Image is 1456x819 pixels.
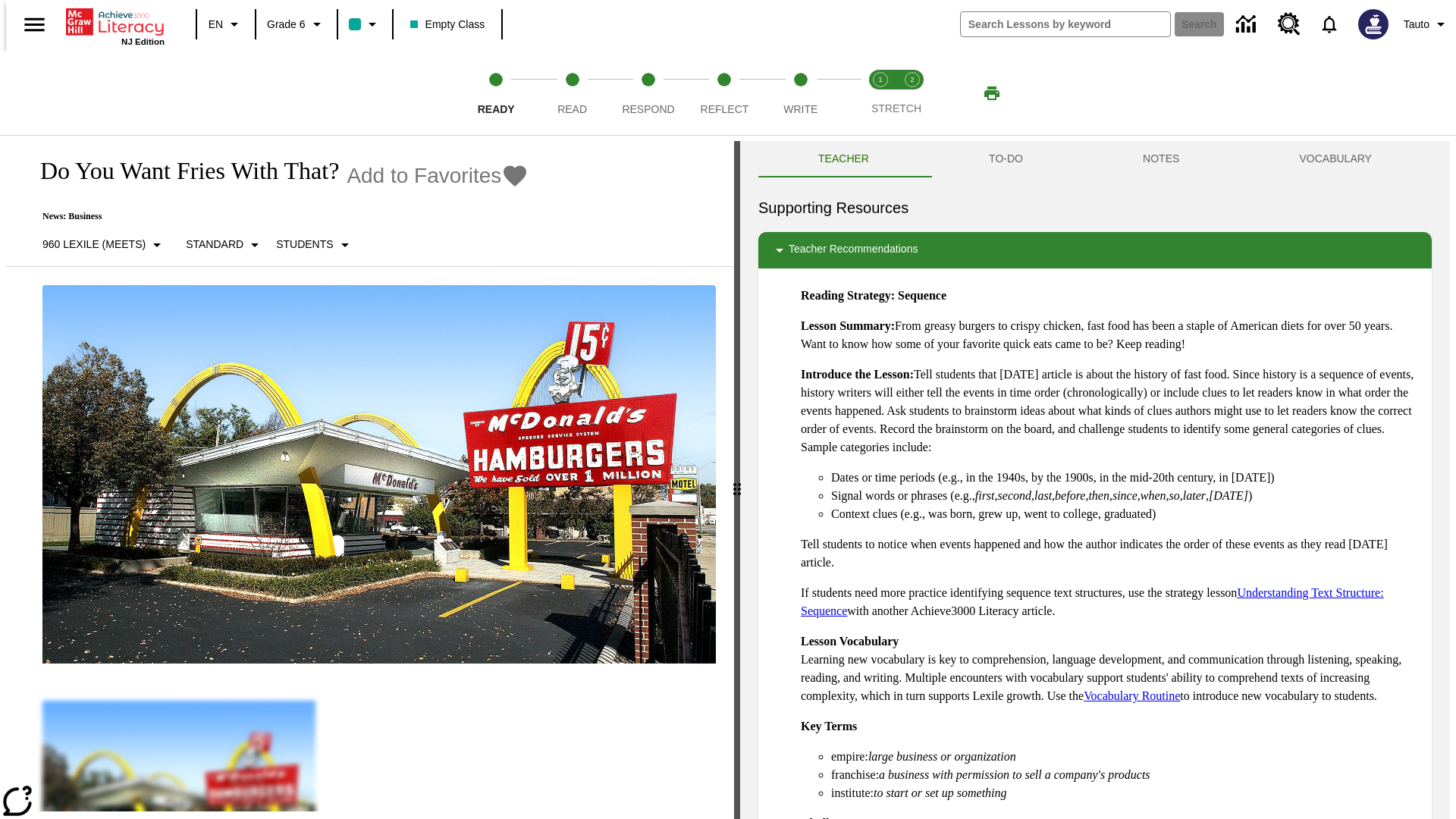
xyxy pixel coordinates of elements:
li: Dates or time periods (e.g., in the 1940s, by the 1900s, in the mid-20th century, in [DATE]) [831,469,1420,487]
span: Ready [478,103,515,115]
strong: Sequence [898,289,946,302]
em: [DATE] [1209,489,1248,502]
p: From greasy burgers to crispy chicken, fast food has been a staple of American diets for over 50 ... [801,317,1420,353]
p: Tell students that [DATE] article is about the history of fast food. Since history is a sequence ... [801,366,1420,457]
span: NJ Edition [121,37,165,46]
em: second [998,489,1031,502]
button: Reflect step 4 of 5 [680,52,768,135]
p: Learning new vocabulary is key to comprehension, language development, and communication through ... [801,632,1420,705]
em: later [1183,489,1206,502]
h1: Do You Want Fries With That? [24,157,339,185]
button: Write step 5 of 5 [757,52,845,135]
li: empire: [831,748,1420,766]
em: to start or set up something [874,786,1007,799]
button: Select a new avatar [1349,5,1398,44]
p: If students need more practice identifying sequence text structures, use the strategy lesson with... [801,584,1420,620]
button: Print [968,80,1016,107]
p: Teacher Recommendations [789,241,918,259]
div: Press Enter or Spacebar and then press right and left arrow keys to move the slider [734,141,740,819]
input: search field [961,12,1170,36]
a: Data Center [1227,4,1269,45]
em: when [1141,489,1166,502]
div: activity [740,141,1450,819]
em: a business with permission to sell a company's products [879,768,1150,781]
p: News: Business [24,211,529,222]
span: Respond [622,103,674,115]
button: Stretch Respond step 2 of 2 [890,52,934,135]
text: 1 [878,76,882,83]
strong: Reading Strategy: [801,289,895,302]
li: Signal words or phrases (e.g., , , , , , , , , , ) [831,487,1420,505]
h6: Supporting Resources [758,196,1432,220]
span: Read [557,103,587,115]
button: VOCABULARY [1239,141,1432,177]
span: Grade 6 [267,17,306,33]
button: Ready step 1 of 5 [452,52,540,135]
em: large business or organization [868,750,1016,763]
p: Students [276,237,333,253]
button: Teacher [758,141,929,177]
button: Language: EN, Select a language [202,11,250,38]
button: Class color is teal. Change class color [343,11,388,38]
em: so [1169,489,1180,502]
button: Add to Favorites - Do You Want Fries With That? [347,162,529,189]
div: Home [66,5,165,46]
strong: Lesson Summary: [801,319,895,332]
p: Standard [186,237,243,253]
button: Grade: Grade 6, Select a grade [261,11,332,38]
a: Notifications [1310,5,1349,44]
em: before [1055,489,1085,502]
span: Reflect [701,103,749,115]
button: Select Student [270,231,359,259]
button: Profile/Settings [1398,11,1456,38]
span: Empty Class [410,17,485,33]
p: Tell students to notice when events happened and how the author indicates the order of these even... [801,535,1420,572]
button: Stretch Read step 1 of 2 [858,52,902,135]
li: franchise: [831,766,1420,784]
em: last [1034,489,1052,502]
span: STRETCH [871,102,921,115]
em: then [1088,489,1109,502]
p: 960 Lexile (Meets) [42,237,146,253]
strong: Introduce the Lesson: [801,368,914,381]
text: 2 [910,76,914,83]
strong: Key Terms [801,720,857,733]
a: Vocabulary Routine [1084,689,1180,702]
em: first [975,489,995,502]
a: Understanding Text Structure: Sequence [801,586,1384,617]
img: One of the first McDonald's stores, with the iconic red sign and golden arches. [42,285,716,664]
button: Select Lexile, 960 Lexile (Meets) [36,231,172,259]
button: TO-DO [929,141,1083,177]
li: institute: [831,784,1420,802]
img: Avatar [1358,9,1389,39]
a: Resource Center, Will open in new tab [1269,4,1310,45]
span: Add to Favorites [347,164,501,188]
button: Respond step 3 of 5 [604,52,692,135]
strong: Lesson Vocabulary [801,635,899,648]
div: Instructional Panel Tabs [758,141,1432,177]
em: since [1112,489,1137,502]
div: reading [6,141,734,811]
span: Write [783,103,817,115]
span: Tauto [1404,17,1429,33]
span: EN [209,17,223,33]
button: NOTES [1083,141,1239,177]
li: Context clues (e.g., was born, grew up, went to college, graduated) [831,505,1420,523]
div: Teacher Recommendations [758,232,1432,268]
button: Scaffolds, Standard [180,231,270,259]
button: Read step 2 of 5 [528,52,616,135]
button: Open side menu [12,2,57,47]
